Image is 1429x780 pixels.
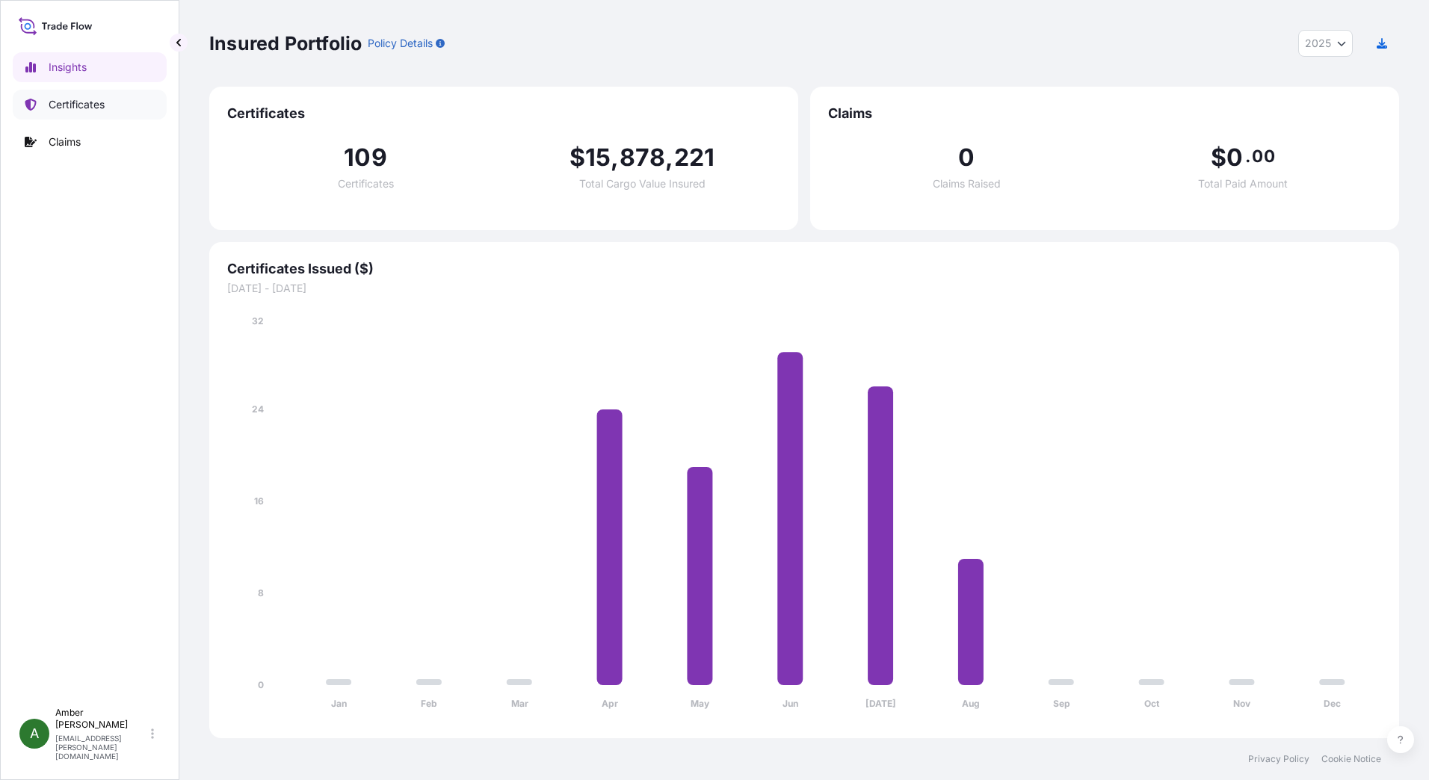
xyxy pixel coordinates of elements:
tspan: Feb [421,698,437,709]
span: 15 [585,146,611,170]
span: 0 [958,146,975,170]
p: Amber [PERSON_NAME] [55,707,148,731]
tspan: Nov [1233,698,1251,709]
tspan: 24 [252,403,264,415]
span: Total Cargo Value Insured [579,179,706,189]
tspan: Jan [331,698,347,709]
span: 00 [1252,150,1274,162]
span: 878 [620,146,666,170]
p: Policy Details [368,36,433,51]
p: Insights [49,60,87,75]
a: Insights [13,52,167,82]
tspan: Oct [1144,698,1160,709]
p: Insured Portfolio [209,31,362,55]
a: Privacy Policy [1248,753,1309,765]
tspan: Sep [1053,698,1070,709]
a: Claims [13,127,167,157]
span: 221 [674,146,715,170]
tspan: Jun [783,698,798,709]
tspan: Dec [1324,698,1341,709]
span: 109 [344,146,387,170]
span: Certificates Issued ($) [227,260,1381,278]
span: Claims [828,105,1381,123]
tspan: 32 [252,315,264,326]
span: Claims Raised [933,179,1001,189]
button: Year Selector [1298,30,1353,57]
tspan: May [691,698,710,709]
tspan: 16 [254,495,264,507]
span: Certificates [227,105,780,123]
a: Certificates [13,90,167,120]
span: 0 [1226,146,1243,170]
span: , [665,146,673,170]
p: Certificates [49,97,105,112]
span: A [30,726,39,741]
tspan: [DATE] [865,698,896,709]
tspan: 0 [258,679,264,690]
p: [EMAIL_ADDRESS][PERSON_NAME][DOMAIN_NAME] [55,734,148,761]
span: $ [1211,146,1226,170]
tspan: Apr [602,698,618,709]
span: , [611,146,619,170]
span: . [1245,150,1250,162]
span: 2025 [1305,36,1331,51]
span: Total Paid Amount [1198,179,1288,189]
span: $ [570,146,585,170]
span: Certificates [338,179,394,189]
a: Cookie Notice [1321,753,1381,765]
tspan: Aug [962,698,980,709]
p: Claims [49,134,81,149]
tspan: 8 [258,587,264,598]
span: [DATE] - [DATE] [227,281,1381,296]
tspan: Mar [511,698,528,709]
